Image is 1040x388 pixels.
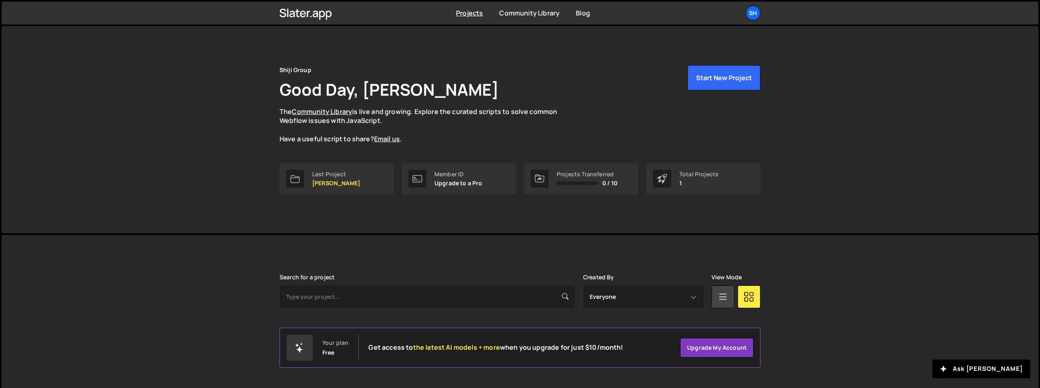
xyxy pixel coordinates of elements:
[680,338,754,357] a: Upgrade my account
[576,9,590,18] a: Blog
[280,107,573,144] p: The is live and growing. Explore the curated scripts to solve common Webflow issues with JavaScri...
[368,344,623,351] h2: Get access to when you upgrade for just $10/month!
[602,180,617,186] span: 0 / 10
[322,349,335,356] div: Free
[280,285,575,308] input: Type your project...
[413,343,500,352] span: the latest AI models + more
[499,9,560,18] a: Community Library
[456,9,483,18] a: Projects
[322,340,348,346] div: Your plan
[292,107,352,116] a: Community Library
[312,171,360,178] div: Last Project
[679,171,718,178] div: Total Projects
[932,360,1030,378] button: Ask [PERSON_NAME]
[434,180,483,186] p: Upgrade to a Pro
[557,171,617,178] div: Projects Transferred
[280,163,394,194] a: Last Project [PERSON_NAME]
[712,274,742,281] label: View Mode
[583,274,614,281] label: Created By
[679,180,718,186] p: 1
[280,274,335,281] label: Search for a project
[280,78,499,101] h1: Good Day, [PERSON_NAME]
[280,65,311,75] div: Shiji Group
[746,6,760,20] a: Sh
[687,65,760,90] button: Start New Project
[374,134,400,143] a: Email us
[434,171,483,178] div: Member ID
[312,180,360,186] p: [PERSON_NAME]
